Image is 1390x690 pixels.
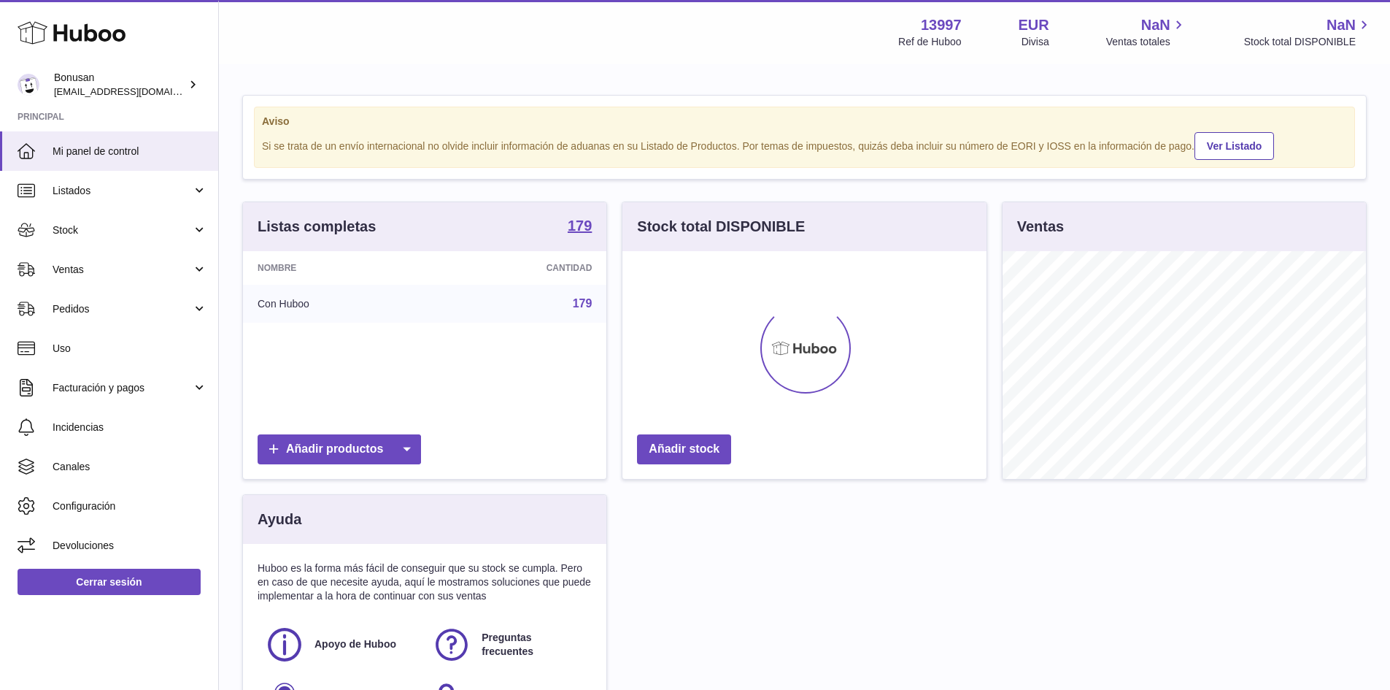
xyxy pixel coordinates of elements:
[1141,15,1170,35] span: NaN
[53,342,207,356] span: Uso
[53,539,207,553] span: Devoluciones
[1019,15,1049,35] strong: EUR
[258,217,376,237] h3: Listas completas
[1244,15,1372,49] a: NaN Stock total DISPONIBLE
[53,184,192,198] span: Listados
[921,15,962,35] strong: 13997
[258,561,592,603] p: Huboo es la forma más fácil de conseguir que su stock se cumpla. Pero en caso de que necesite ayu...
[54,85,215,97] span: [EMAIL_ADDRESS][DOMAIN_NAME]
[243,251,432,285] th: Nombre
[568,218,592,233] strong: 179
[243,285,432,323] td: Con Huboo
[637,217,805,237] h3: Stock total DISPONIBLE
[1106,15,1187,49] a: NaN Ventas totales
[258,434,421,464] a: Añadir productos
[1017,217,1064,237] h3: Ventas
[1327,15,1356,35] span: NaN
[53,263,192,277] span: Ventas
[53,223,192,237] span: Stock
[18,74,39,96] img: info@bonusan.es
[258,510,301,529] h3: Ayuda
[1022,35,1049,49] div: Divisa
[573,297,592,310] a: 179
[53,145,207,158] span: Mi panel de control
[314,637,396,651] span: Apoyo de Huboo
[637,434,731,464] a: Añadir stock
[1244,35,1372,49] span: Stock total DISPONIBLE
[432,625,584,664] a: Preguntas frecuentes
[265,625,417,664] a: Apoyo de Huboo
[898,35,961,49] div: Ref de Huboo
[482,631,583,659] span: Preguntas frecuentes
[54,71,185,99] div: Bonusan
[1194,132,1274,160] a: Ver Listado
[18,569,201,595] a: Cerrar sesión
[53,381,192,395] span: Facturación y pagos
[53,302,192,316] span: Pedidos
[53,460,207,474] span: Canales
[53,499,207,513] span: Configuración
[568,218,592,236] a: 179
[53,421,207,434] span: Incidencias
[432,251,607,285] th: Cantidad
[1106,35,1187,49] span: Ventas totales
[262,130,1347,160] div: Si se trata de un envío internacional no olvide incluir información de aduanas en su Listado de P...
[262,115,1347,129] strong: Aviso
